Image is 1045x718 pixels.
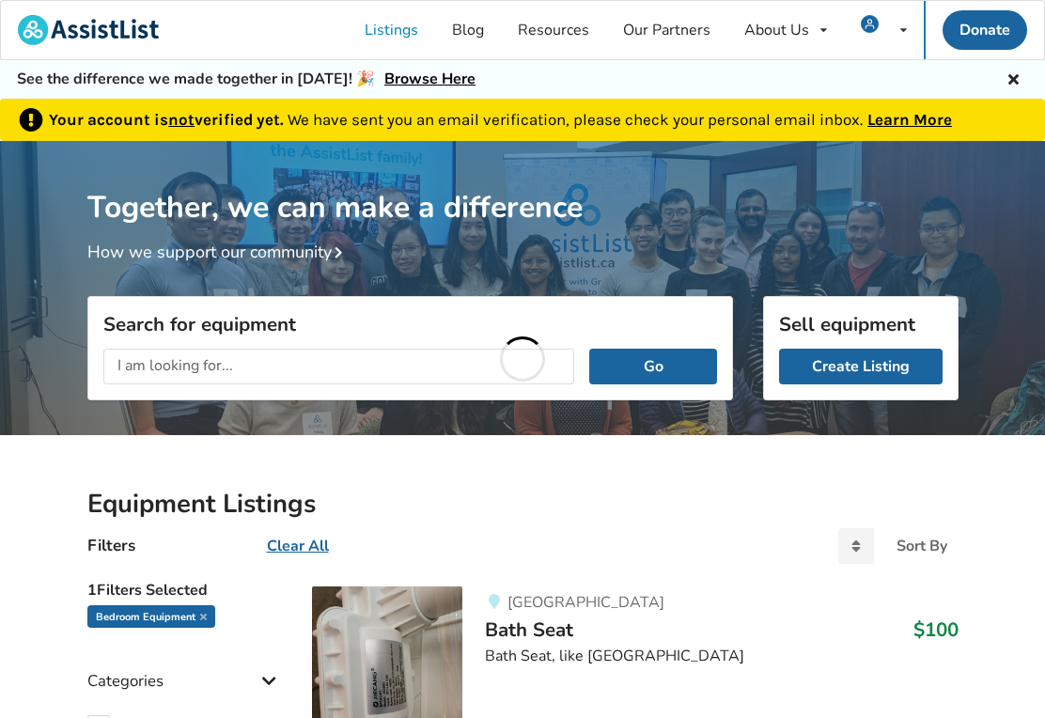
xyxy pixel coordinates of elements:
a: How we support our community [87,241,351,263]
div: Sort By [897,538,947,554]
p: We have sent you an email verification, please check your personal email inbox. [49,108,952,133]
span: Bath Seat [485,617,573,643]
h3: Search for equipment [103,312,717,336]
b: Your account is verified yet. [49,110,288,129]
a: Resources [501,1,606,59]
a: Our Partners [606,1,727,59]
h2: Equipment Listings [87,488,959,521]
div: Bath Seat, like [GEOGRAPHIC_DATA] [485,646,958,667]
div: Categories [87,633,283,700]
h1: Together, we can make a difference [87,141,959,226]
a: Listings [348,1,435,59]
a: Blog [435,1,501,59]
a: Create Listing [779,349,943,384]
input: I am looking for... [103,349,575,384]
h5: See the difference we made together in [DATE]! 🎉 [17,70,476,89]
a: Browse Here [384,69,476,89]
a: Learn More [867,110,952,129]
h4: Filters [87,535,135,556]
u: not [168,110,195,129]
u: Clear All [267,536,329,556]
img: assistlist-logo [18,15,159,45]
div: Bedroom Equipment [87,605,215,628]
span: [GEOGRAPHIC_DATA] [507,592,664,613]
button: Go [589,349,716,384]
a: Donate [943,10,1027,50]
img: user icon [861,15,879,33]
div: About Us [744,23,809,38]
h5: 1 Filters Selected [87,571,283,605]
h3: Sell equipment [779,312,943,336]
h3: $100 [913,617,959,642]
